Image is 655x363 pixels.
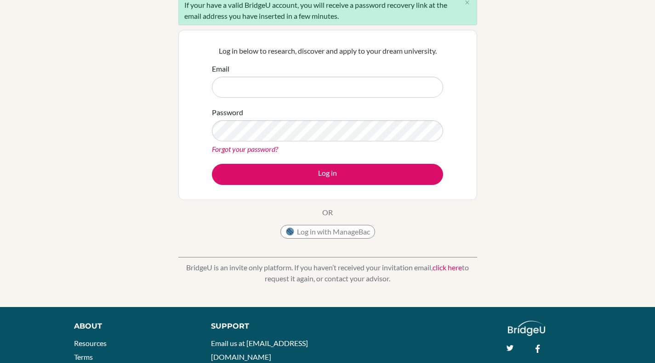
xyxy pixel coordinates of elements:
p: BridgeU is an invite only platform. If you haven’t received your invitation email, to request it ... [178,262,477,284]
a: Email us at [EMAIL_ADDRESS][DOMAIN_NAME] [211,339,308,361]
label: Email [212,63,229,74]
a: Forgot your password? [212,145,278,153]
p: Log in below to research, discover and apply to your dream university. [212,45,443,56]
button: Log in with ManageBac [280,225,375,239]
label: Password [212,107,243,118]
div: Support [211,321,318,332]
a: Terms [74,352,93,361]
p: OR [322,207,333,218]
div: About [74,321,190,332]
img: logo_white@2x-f4f0deed5e89b7ecb1c2cc34c3e3d731f90f0f143d5ea2071677605dd97b5244.png [508,321,545,336]
button: Log in [212,164,443,185]
a: click here [433,263,462,272]
a: Resources [74,339,107,347]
